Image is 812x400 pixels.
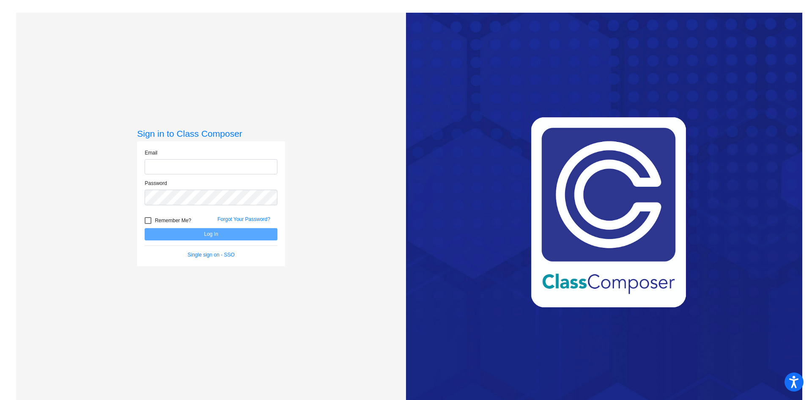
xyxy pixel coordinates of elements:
label: Email [145,149,157,157]
button: Log In [145,228,277,240]
h3: Sign in to Class Composer [137,128,285,139]
a: Forgot Your Password? [217,216,270,222]
label: Password [145,179,167,187]
span: Remember Me? [155,215,191,226]
a: Single sign on - SSO [188,252,235,258]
